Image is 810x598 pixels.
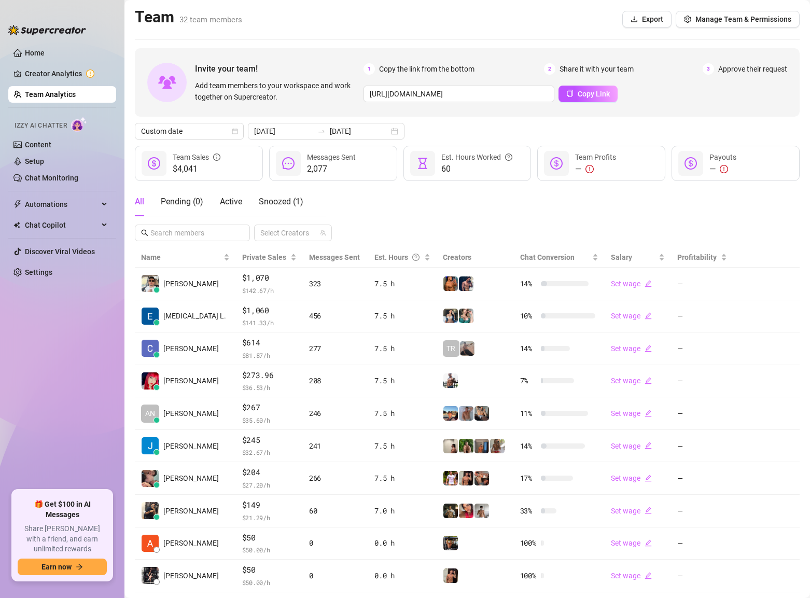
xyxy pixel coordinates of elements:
a: Team Analytics [25,90,76,99]
input: Start date [254,126,313,137]
div: Pending ( 0 ) [161,196,203,208]
a: Setup [25,157,44,165]
img: Axel [459,276,473,291]
span: dollar-circle [685,157,697,170]
img: Nathan [443,536,458,550]
span: thunderbolt [13,200,22,208]
iframe: Intercom live chat [775,563,800,588]
img: Zach [443,568,458,583]
span: 2 [544,63,555,75]
div: 246 [309,408,362,419]
span: [PERSON_NAME] [163,408,219,419]
td: — [671,430,733,463]
img: Nathaniel [459,439,473,453]
span: $149 [242,499,297,511]
span: edit [645,280,652,287]
div: Team Sales [173,151,220,163]
span: edit [645,442,652,449]
span: Manage Team & Permissions [695,15,791,23]
div: 277 [309,343,362,354]
div: 7.5 h [374,472,430,484]
span: Messages Sent [309,253,360,261]
div: 0.0 h [374,570,430,581]
div: 7.5 h [374,408,430,419]
a: Set wageedit [611,572,652,580]
span: [PERSON_NAME] [163,537,219,549]
span: dollar-circle [550,157,563,170]
img: Regine Ore [142,470,159,487]
span: $245 [242,434,297,447]
td: — [671,495,733,527]
div: 7.5 h [374,278,430,289]
span: 17 % [520,472,537,484]
span: $ 50.00 /h [242,545,297,555]
input: End date [330,126,389,137]
span: 10 % [520,310,537,322]
span: $4,041 [173,163,220,175]
img: Katy [443,309,458,323]
a: Creator Analytics exclamation-circle [25,65,108,82]
td: — [671,300,733,333]
span: exclamation-circle [585,165,594,173]
a: Set wageedit [611,377,652,385]
span: Active [220,197,242,206]
h2: Team [135,7,242,27]
span: [PERSON_NAME] [163,440,219,452]
span: edit [645,410,652,417]
span: 1 [364,63,375,75]
span: [PERSON_NAME] [163,375,219,386]
span: Share [PERSON_NAME] with a friend, and earn unlimited rewards [18,524,107,554]
span: 11 % [520,408,537,419]
span: $50 [242,532,297,544]
span: Share it with your team [560,63,634,75]
span: $ 27.20 /h [242,480,297,490]
span: 14 % [520,278,537,289]
span: Messages Sent [307,153,356,161]
div: 7.5 h [374,343,430,354]
td: — [671,332,733,365]
span: $ 21.29 /h [242,512,297,523]
img: Zach [443,406,458,421]
span: 🎁 Get $100 in AI Messages [18,499,107,520]
div: 0 [309,537,362,549]
span: Izzy AI Chatter [15,121,67,131]
span: Name [141,252,221,263]
span: $ 141.33 /h [242,317,297,328]
img: Exon Locsin [142,308,159,325]
span: [PERSON_NAME] [163,343,219,354]
div: — [575,163,616,175]
span: edit [645,475,652,482]
img: Rick Gino Tarce… [142,275,159,292]
img: Osvaldo [474,471,489,485]
img: Chat Copilot [13,221,20,229]
img: Zach [459,471,473,485]
div: 323 [309,278,362,289]
button: Export [622,11,672,27]
span: 60 [441,163,512,175]
span: Copy Link [578,90,610,98]
span: 32 team members [179,15,242,24]
span: calendar [232,128,238,134]
div: 7.5 h [374,440,430,452]
span: setting [684,16,691,23]
span: 3 [703,63,714,75]
div: Est. Hours [374,252,422,263]
span: Chat Copilot [25,217,99,233]
span: question-circle [505,151,512,163]
div: 7.5 h [374,310,430,322]
a: Settings [25,268,52,276]
span: download [631,16,638,23]
button: Earn nowarrow-right [18,559,107,575]
span: team [320,230,326,236]
td: — [671,527,733,560]
span: Approve their request [718,63,787,75]
span: $ 36.53 /h [242,382,297,393]
span: Snoozed ( 1 ) [259,197,303,206]
td: — [671,397,733,430]
span: edit [645,377,652,384]
td: — [671,560,733,592]
img: Joey [459,406,473,421]
button: Copy Link [558,86,618,102]
a: Set wageedit [611,507,652,515]
span: $ 32.67 /h [242,447,297,457]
